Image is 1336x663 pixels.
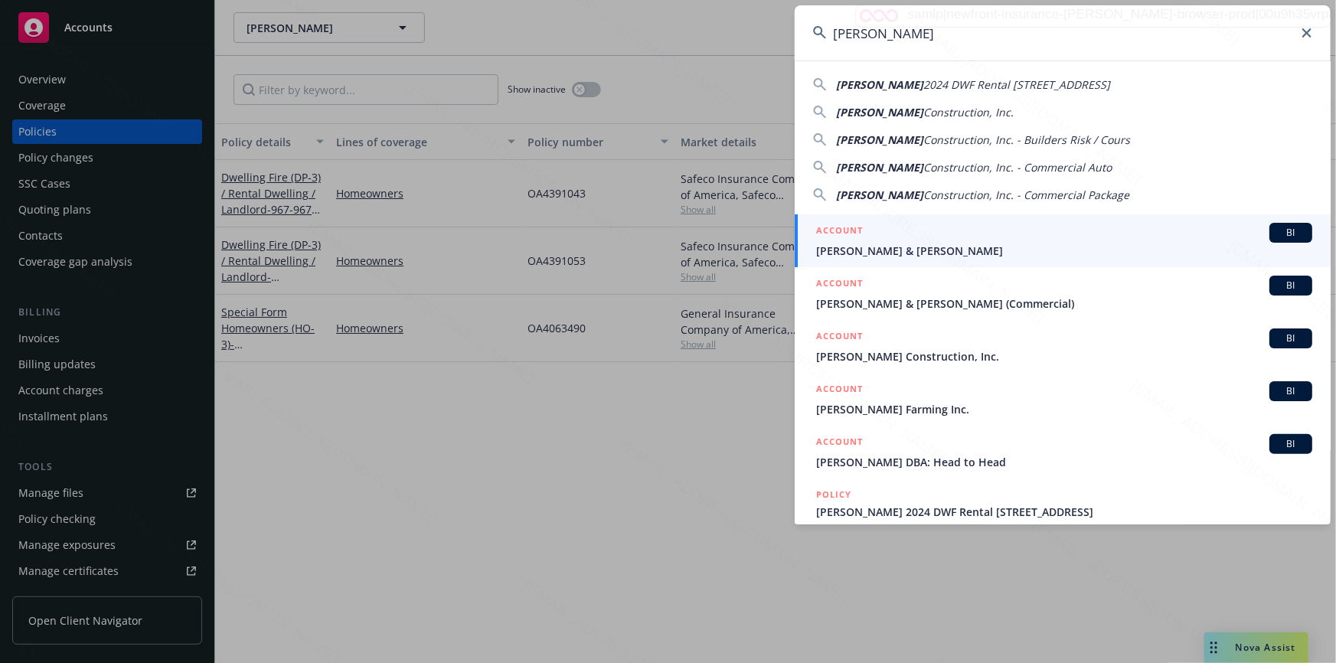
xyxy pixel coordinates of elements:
[923,160,1112,175] span: Construction, Inc. - Commercial Auto
[795,320,1331,373] a: ACCOUNTBI[PERSON_NAME] Construction, Inc.
[1276,331,1306,345] span: BI
[816,520,1312,536] span: CFP 0101168132 00, [DATE]-[DATE]
[1276,437,1306,451] span: BI
[816,487,851,502] h5: POLICY
[1276,279,1306,292] span: BI
[836,105,923,119] span: [PERSON_NAME]
[923,77,1110,92] span: 2024 DWF Rental [STREET_ADDRESS]
[795,426,1331,478] a: ACCOUNTBI[PERSON_NAME] DBA: Head to Head
[795,267,1331,320] a: ACCOUNTBI[PERSON_NAME] & [PERSON_NAME] (Commercial)
[816,454,1312,470] span: [PERSON_NAME] DBA: Head to Head
[816,276,863,294] h5: ACCOUNT
[836,160,923,175] span: [PERSON_NAME]
[816,434,863,452] h5: ACCOUNT
[795,478,1331,544] a: POLICY[PERSON_NAME] 2024 DWF Rental [STREET_ADDRESS]CFP 0101168132 00, [DATE]-[DATE]
[816,328,863,347] h5: ACCOUNT
[1276,226,1306,240] span: BI
[816,243,1312,259] span: [PERSON_NAME] & [PERSON_NAME]
[795,373,1331,426] a: ACCOUNTBI[PERSON_NAME] Farming Inc.
[795,5,1331,60] input: Search...
[836,132,923,147] span: [PERSON_NAME]
[923,132,1130,147] span: Construction, Inc. - Builders Risk / Cours
[1276,384,1306,398] span: BI
[816,381,863,400] h5: ACCOUNT
[836,188,923,202] span: [PERSON_NAME]
[923,188,1129,202] span: Construction, Inc. - Commercial Package
[836,77,923,92] span: [PERSON_NAME]
[816,223,863,241] h5: ACCOUNT
[795,214,1331,267] a: ACCOUNTBI[PERSON_NAME] & [PERSON_NAME]
[816,401,1312,417] span: [PERSON_NAME] Farming Inc.
[816,296,1312,312] span: [PERSON_NAME] & [PERSON_NAME] (Commercial)
[923,105,1014,119] span: Construction, Inc.
[816,504,1312,520] span: [PERSON_NAME] 2024 DWF Rental [STREET_ADDRESS]
[816,348,1312,364] span: [PERSON_NAME] Construction, Inc.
